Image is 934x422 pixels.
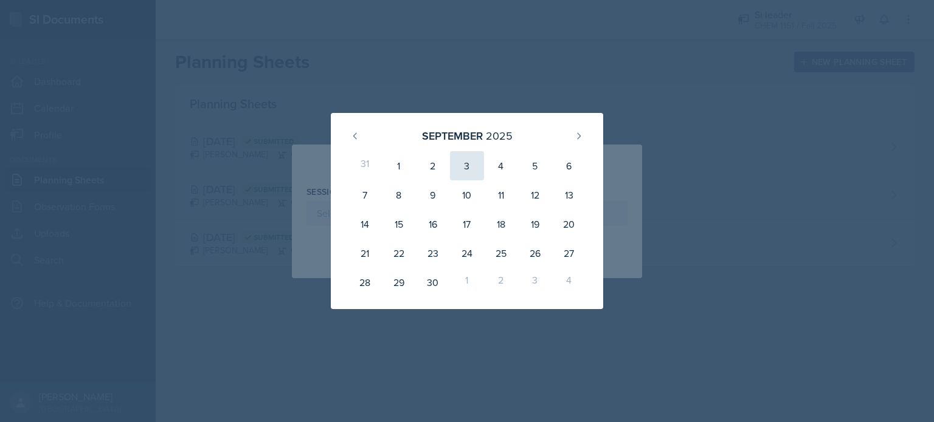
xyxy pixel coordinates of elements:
div: 17 [450,209,484,239]
div: 26 [518,239,552,268]
div: 2 [484,268,518,297]
div: 9 [416,180,450,209]
div: 19 [518,209,552,239]
div: 24 [450,239,484,268]
div: 27 [552,239,586,268]
div: 14 [348,209,382,239]
div: 21 [348,239,382,268]
div: 4 [484,151,518,180]
div: 7 [348,180,382,209]
div: 28 [348,268,382,297]
div: 10 [450,180,484,209]
div: 15 [382,209,416,239]
div: 11 [484,180,518,209]
div: 8 [382,180,416,209]
div: 23 [416,239,450,268]
div: 5 [518,151,552,180]
div: 4 [552,268,586,297]
div: September [422,128,483,144]
div: 29 [382,268,416,297]
div: 20 [552,209,586,239]
div: 3 [450,151,484,180]
div: 3 [518,268,552,297]
div: 31 [348,151,382,180]
div: 25 [484,239,518,268]
div: 13 [552,180,586,209]
div: 2025 [486,128,513,144]
div: 6 [552,151,586,180]
div: 1 [450,268,484,297]
div: 1 [382,151,416,180]
div: 12 [518,180,552,209]
div: 16 [416,209,450,239]
div: 18 [484,209,518,239]
div: 30 [416,268,450,297]
div: 2 [416,151,450,180]
div: 22 [382,239,416,268]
